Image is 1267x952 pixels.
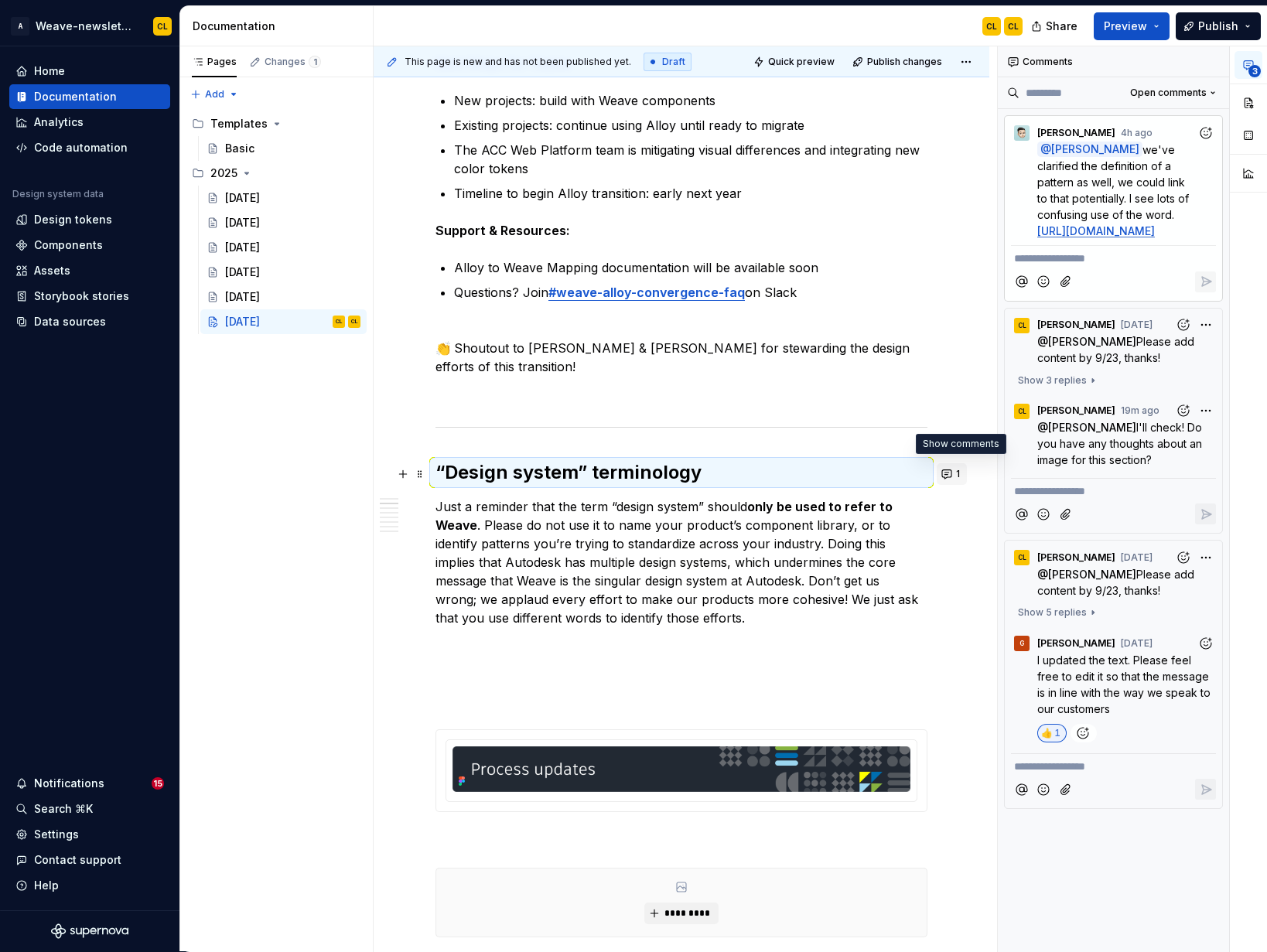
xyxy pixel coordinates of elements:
[454,116,927,135] p: Existing projects: continue using Alloy until ready to migrate
[1011,602,1103,623] button: Show 5 replies
[1048,335,1136,348] span: [PERSON_NAME]
[225,240,260,255] div: [DATE]
[9,258,170,283] a: Assets
[186,84,244,105] button: Add
[12,188,104,200] div: Design system data
[1033,271,1054,292] button: Add emoji
[34,827,79,842] div: Settings
[9,207,170,232] a: Design tokens
[1033,503,1054,524] button: Add emoji
[34,212,112,227] div: Design tokens
[1195,271,1216,292] button: Reply
[1056,503,1077,524] button: Attach files
[9,233,170,258] a: Components
[9,771,170,796] button: Notifications15
[186,111,367,136] div: Templates
[548,285,745,300] a: #weave-alloy-convergence-faq
[1195,633,1216,653] button: Add reaction
[1046,19,1077,34] span: Share
[1048,568,1136,581] span: [PERSON_NAME]
[157,20,168,32] div: CL
[1037,224,1155,237] a: [URL][DOMAIN_NAME]
[1051,143,1139,156] span: [PERSON_NAME]
[1198,19,1238,34] span: Publish
[3,9,176,43] button: AWeave-newsletterCL
[205,88,224,101] span: Add
[768,56,835,68] span: Quick preview
[662,56,685,68] span: Draft
[1054,727,1060,739] span: 1
[1019,637,1024,650] div: G
[1011,245,1216,267] div: Composer editor
[309,56,321,68] span: 1
[152,777,164,790] span: 15
[1037,127,1115,139] span: [PERSON_NAME]
[1248,65,1261,77] span: 3
[1195,547,1216,568] button: More
[200,309,367,334] a: [DATE]CLCL
[200,210,367,235] a: [DATE]
[193,19,367,34] div: Documentation
[1176,12,1261,40] button: Publish
[1173,401,1194,421] button: Add reaction
[34,89,117,104] div: Documentation
[34,63,65,79] div: Home
[1037,421,1205,466] span: I'll check! Do you have any thoughts about an image for this section?
[454,141,927,178] p: The ACC Web Platform team is mitigating visual differences and integrating new color tokens
[9,84,170,109] a: Documentation
[986,20,997,32] div: CL
[9,822,170,847] a: Settings
[1011,779,1032,800] button: Mention someone
[1104,19,1147,34] span: Preview
[1011,271,1032,292] button: Mention someone
[1018,374,1087,387] span: Show 3 replies
[1195,315,1216,336] button: More
[34,801,93,817] div: Search ⌘K
[1037,653,1214,715] span: I updated the text. Please feel free to edit it so that the message is in line with the way we sp...
[1037,404,1115,417] span: [PERSON_NAME]
[34,288,129,304] div: Storybook stories
[435,223,570,238] strong: Support & Resources:
[225,289,260,305] div: [DATE]
[998,46,1229,77] div: Comments
[1011,753,1216,775] div: Composer editor
[1037,568,1197,597] span: Please add content by 9/23, thanks!
[351,314,357,329] div: CL
[1195,401,1216,421] button: More
[34,878,59,893] div: Help
[937,463,967,485] button: 1
[1011,370,1103,391] button: Show 3 replies
[1071,724,1097,742] button: Add reaction
[9,135,170,160] a: Code automation
[1037,142,1142,157] span: @
[1011,478,1216,500] div: Composer editor
[1008,20,1019,32] div: CL
[34,263,70,278] div: Assets
[9,797,170,821] button: Search ⌘K
[1037,637,1115,650] span: [PERSON_NAME]
[200,235,367,260] a: [DATE]
[1056,779,1077,800] button: Attach files
[34,852,121,868] div: Contact support
[200,136,367,161] a: Basic
[9,309,170,334] a: Data sources
[1011,503,1032,524] button: Mention someone
[454,184,927,203] p: Timeline to begin Alloy transition: early next year
[1195,779,1216,800] button: Reply
[225,314,260,329] div: [DATE]
[265,56,321,68] div: Changes
[34,314,106,329] div: Data sources
[1173,315,1194,336] button: Add reaction
[1056,271,1077,292] button: Attach files
[210,165,237,181] div: 2025
[34,114,84,130] div: Analytics
[1048,421,1136,434] span: [PERSON_NAME]
[1037,724,1067,742] button: 1 reaction, react with 👍️
[435,497,927,627] p: Just a reminder that the term “design system” should . Please do not use it to name your product’...
[336,314,342,329] div: CL
[225,264,260,280] div: [DATE]
[405,56,631,68] span: This page is new and has not been published yet.
[1123,82,1223,104] button: Open comments
[36,19,135,34] div: Weave-newsletter
[454,283,927,320] p: Questions? Join on Slack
